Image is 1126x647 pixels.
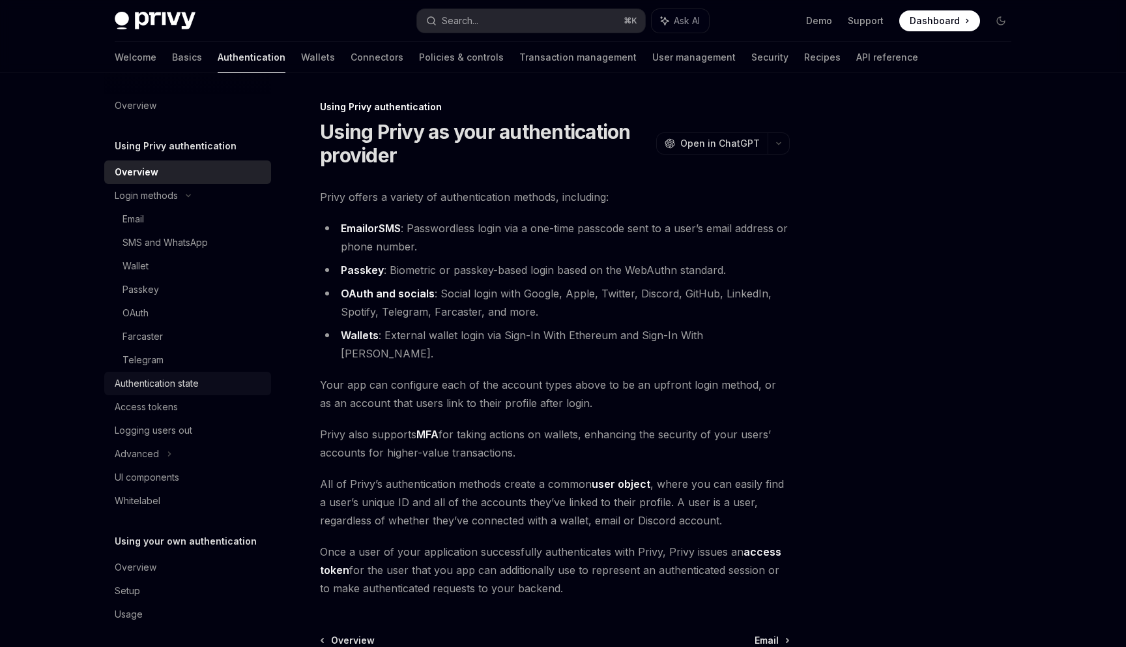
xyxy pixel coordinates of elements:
li: : Social login with Google, Apple, Twitter, Discord, GitHub, LinkedIn, Spotify, Telegram, Farcast... [320,284,790,321]
a: Connectors [351,42,403,73]
a: Security [751,42,788,73]
a: Overview [321,634,375,647]
div: Access tokens [115,399,178,415]
a: Email [341,222,368,235]
span: ⌘ K [624,16,637,26]
a: Transaction management [519,42,637,73]
a: Overview [104,94,271,117]
a: Setup [104,579,271,603]
div: Wallet [123,258,149,274]
a: Logging users out [104,419,271,442]
div: Overview [115,164,158,180]
button: Search...⌘K [417,9,645,33]
div: UI components [115,470,179,485]
h1: Using Privy as your authentication provider [320,120,651,167]
a: Recipes [804,42,841,73]
li: : External wallet login via Sign-In With Ethereum and Sign-In With [PERSON_NAME]. [320,326,790,363]
a: Support [848,14,884,27]
div: Farcaster [123,329,163,344]
li: : Passwordless login via a one-time passcode sent to a user’s email address or phone number. [320,219,790,256]
span: Your app can configure each of the account types above to be an upfront login method, or as an ac... [320,376,790,412]
button: Ask AI [652,9,709,33]
a: Email [104,207,271,231]
span: Privy offers a variety of authentication methods, including: [320,188,790,206]
a: SMS and WhatsApp [104,231,271,254]
h5: Using Privy authentication [115,138,237,154]
div: SMS and WhatsApp [123,235,208,250]
a: Access tokens [104,395,271,419]
div: Authentication state [115,376,199,391]
a: Authentication [218,42,285,73]
a: Wallets [301,42,335,73]
span: Ask AI [674,14,700,27]
span: Dashboard [910,14,960,27]
a: Telegram [104,348,271,372]
div: Usage [115,607,143,622]
a: API reference [856,42,918,73]
img: dark logo [115,12,195,30]
a: MFA [416,428,439,442]
a: Usage [104,603,271,626]
div: Using Privy authentication [320,100,790,113]
a: OAuth [104,301,271,325]
a: user object [592,477,650,491]
a: Welcome [115,42,156,73]
span: Open in ChatGPT [680,137,760,150]
a: Wallet [104,254,271,278]
div: Whitelabel [115,493,160,509]
span: Email [755,634,779,647]
a: OAuth and socials [341,287,435,301]
span: All of Privy’s authentication methods create a common , where you can easily find a user’s unique... [320,475,790,530]
a: Policies & controls [419,42,504,73]
a: Demo [806,14,832,27]
a: Passkey [104,278,271,301]
strong: or [341,222,401,235]
div: Passkey [123,282,159,297]
span: Overview [331,634,375,647]
div: Logging users out [115,423,192,438]
a: Wallets [341,329,379,342]
div: Email [123,211,144,227]
a: Overview [104,556,271,579]
a: Basics [172,42,202,73]
a: Authentication state [104,372,271,395]
a: Email [755,634,788,647]
a: Dashboard [899,10,980,31]
div: Telegram [123,352,164,368]
div: OAuth [123,305,149,321]
li: : Biometric or passkey-based login based on the WebAuthn standard. [320,261,790,279]
a: Whitelabel [104,489,271,513]
a: User management [652,42,736,73]
a: Farcaster [104,325,271,348]
div: Login methods [115,188,178,203]
div: Advanced [115,446,159,462]
div: Setup [115,583,140,599]
button: Toggle dark mode [990,10,1011,31]
h5: Using your own authentication [115,534,257,549]
a: SMS [379,222,401,235]
div: Overview [115,560,156,575]
a: Overview [104,160,271,184]
a: Passkey [341,263,384,277]
button: Open in ChatGPT [656,132,768,155]
a: UI components [104,466,271,489]
div: Search... [442,13,478,29]
span: Privy also supports for taking actions on wallets, enhancing the security of your users’ accounts... [320,425,790,462]
div: Overview [115,98,156,113]
span: Once a user of your application successfully authenticates with Privy, Privy issues an for the us... [320,543,790,597]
